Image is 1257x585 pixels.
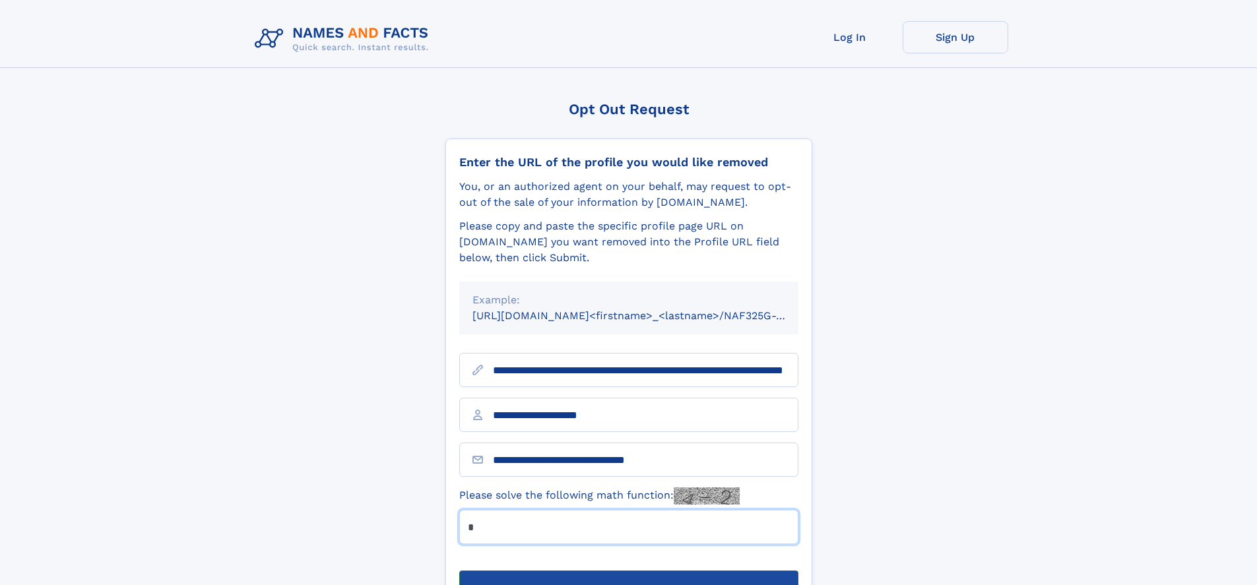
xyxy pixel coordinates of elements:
label: Please solve the following math function: [459,487,740,505]
div: Example: [472,292,785,308]
img: Logo Names and Facts [249,21,439,57]
small: [URL][DOMAIN_NAME]<firstname>_<lastname>/NAF325G-xxxxxxxx [472,309,823,322]
div: Please copy and paste the specific profile page URL on [DOMAIN_NAME] you want removed into the Pr... [459,218,798,266]
div: Opt Out Request [445,101,812,117]
div: Enter the URL of the profile you would like removed [459,155,798,169]
a: Log In [797,21,903,53]
a: Sign Up [903,21,1008,53]
div: You, or an authorized agent on your behalf, may request to opt-out of the sale of your informatio... [459,179,798,210]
